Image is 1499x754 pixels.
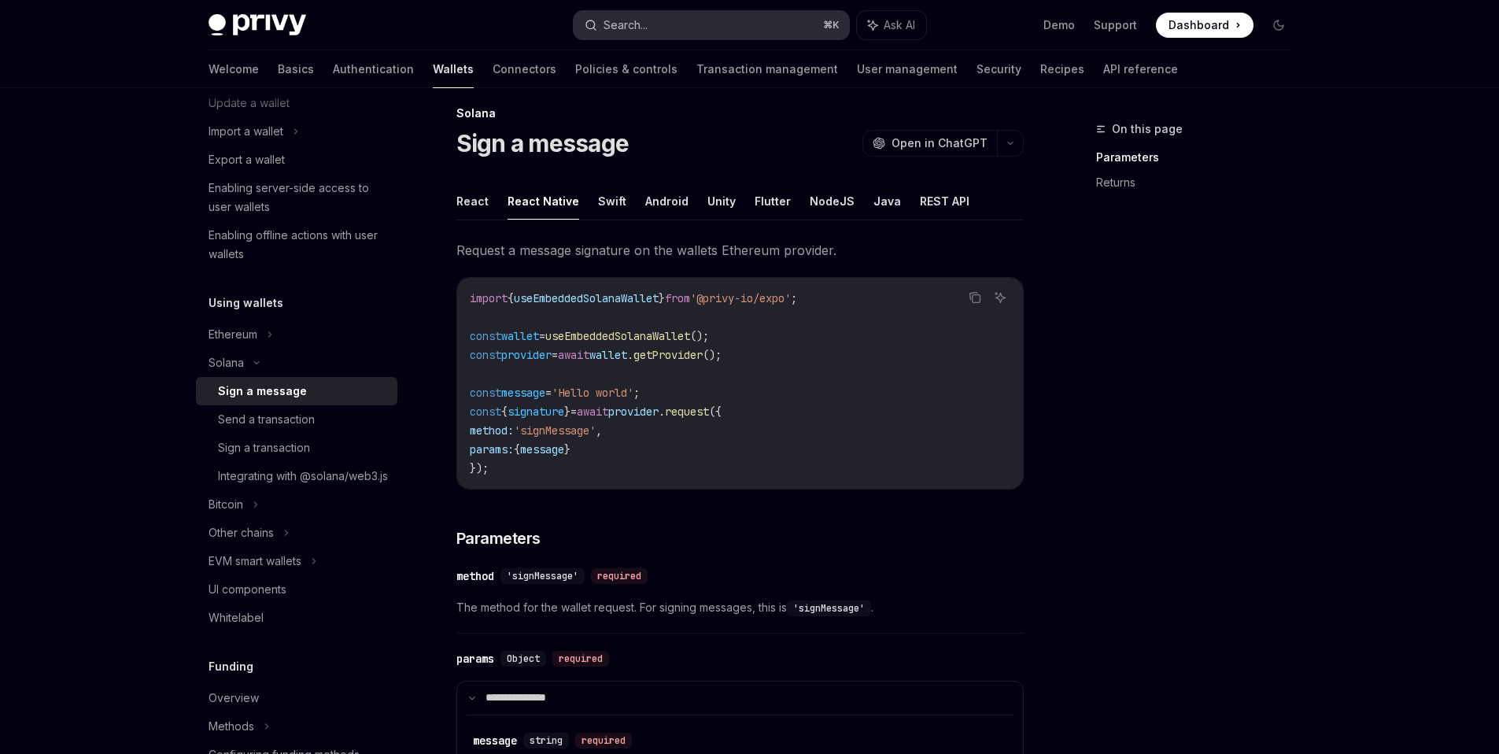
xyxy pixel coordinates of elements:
div: Bitcoin [209,495,243,514]
span: Dashboard [1169,17,1229,33]
span: useEmbeddedSolanaWallet [545,329,690,343]
a: Security [977,50,1021,88]
span: } [564,442,570,456]
a: Sign a message [196,377,397,405]
span: }); [470,461,489,475]
span: . [659,405,665,419]
a: Support [1094,17,1137,33]
span: } [659,291,665,305]
div: Export a wallet [209,150,285,169]
span: method: [470,423,514,438]
a: Wallets [433,50,474,88]
div: Search... [604,16,648,35]
span: = [570,405,577,419]
span: provider [501,348,552,362]
span: On this page [1112,120,1183,139]
a: Welcome [209,50,259,88]
a: Policies & controls [575,50,678,88]
div: Import a wallet [209,122,283,141]
div: Solana [456,105,1024,121]
div: Integrating with @solana/web3.js [218,467,388,486]
span: '@privy-io/expo' [690,291,791,305]
span: , [596,423,602,438]
img: dark logo [209,14,306,36]
span: . [627,348,633,362]
button: NodeJS [810,183,855,220]
button: Flutter [755,183,791,220]
span: = [545,386,552,400]
div: params [456,651,494,667]
a: Whitelabel [196,604,397,632]
a: Enabling server-side access to user wallets [196,174,397,221]
span: Open in ChatGPT [892,135,988,151]
a: Overview [196,684,397,712]
a: Enabling offline actions with user wallets [196,221,397,268]
a: Connectors [493,50,556,88]
div: Ethereum [209,325,257,344]
button: Java [873,183,901,220]
span: import [470,291,508,305]
span: await [558,348,589,362]
div: Overview [209,689,259,708]
a: Transaction management [696,50,838,88]
div: message [473,733,517,748]
div: Methods [209,717,254,736]
span: Parameters [456,527,541,549]
button: Open in ChatGPT [862,130,997,157]
span: const [470,348,501,362]
span: 'Hello world' [552,386,633,400]
span: { [514,442,520,456]
span: (); [690,329,709,343]
div: required [591,568,648,584]
div: Enabling server-side access to user wallets [209,179,388,216]
span: const [470,386,501,400]
a: Sign a transaction [196,434,397,462]
span: request [665,405,709,419]
button: React Native [508,183,579,220]
div: Sign a transaction [218,438,310,457]
span: from [665,291,690,305]
button: Swift [598,183,626,220]
h5: Funding [209,657,253,676]
span: ⌘ K [823,19,840,31]
button: Toggle dark mode [1266,13,1291,38]
div: Other chains [209,523,274,542]
button: REST API [920,183,969,220]
div: Sign a message [218,382,307,401]
a: Demo [1043,17,1075,33]
a: Returns [1096,170,1304,195]
button: React [456,183,489,220]
a: Basics [278,50,314,88]
span: await [577,405,608,419]
span: Object [507,652,540,665]
span: { [508,291,514,305]
div: UI components [209,580,286,599]
a: User management [857,50,958,88]
span: = [552,348,558,362]
span: getProvider [633,348,703,362]
a: UI components [196,575,397,604]
span: (); [703,348,722,362]
span: signature [508,405,564,419]
button: Search...⌘K [574,11,849,39]
span: } [564,405,570,419]
span: wallet [501,329,539,343]
span: 'signMessage' [507,570,578,582]
div: Enabling offline actions with user wallets [209,226,388,264]
div: required [575,733,632,748]
span: Request a message signature on the wallets Ethereum provider. [456,239,1024,261]
div: Solana [209,353,244,372]
span: const [470,405,501,419]
span: ; [633,386,640,400]
span: 'signMessage' [514,423,596,438]
div: method [456,568,494,584]
span: message [520,442,564,456]
a: Authentication [333,50,414,88]
span: The method for the wallet request. For signing messages, this is . [456,598,1024,617]
span: ; [791,291,797,305]
button: Copy the contents from the code block [965,287,985,308]
span: message [501,386,545,400]
div: EVM smart wallets [209,552,301,571]
a: Parameters [1096,145,1304,170]
button: Ask AI [990,287,1010,308]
